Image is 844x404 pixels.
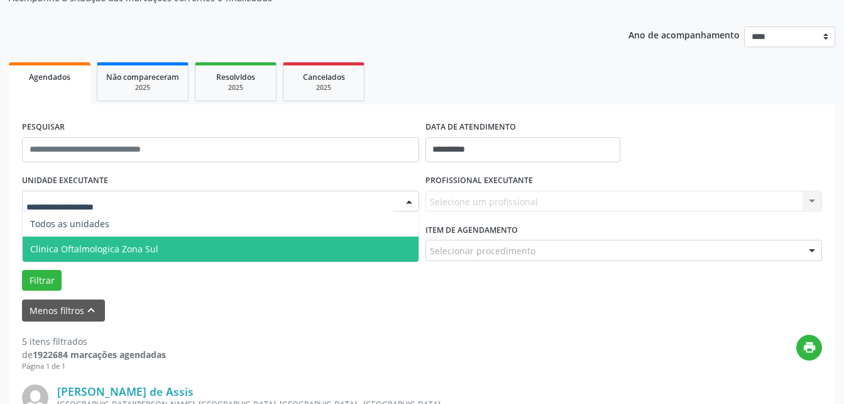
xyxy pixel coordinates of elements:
[84,303,98,317] i: keyboard_arrow_up
[204,83,267,93] div: 2025
[22,300,105,322] button: Menos filtroskeyboard_arrow_up
[22,270,62,291] button: Filtrar
[22,361,166,372] div: Página 1 de 1
[796,335,822,361] button: print
[30,243,158,255] span: Clinica Oftalmologica Zona Sul
[430,244,535,257] span: Selecionar procedimento
[303,72,345,82] span: Cancelados
[22,171,108,191] label: UNIDADE EXECUTANTE
[106,83,179,93] div: 2025
[425,118,516,137] label: DATA DE ATENDIMENTO
[22,118,65,137] label: PESQUISAR
[30,218,109,230] span: Todos as unidades
[106,72,179,82] span: Não compareceram
[216,72,255,82] span: Resolvidos
[33,349,166,361] strong: 1922684 marcações agendadas
[803,340,816,354] i: print
[57,384,194,398] a: [PERSON_NAME] de Assis
[425,220,518,240] label: Item de agendamento
[628,26,740,42] p: Ano de acompanhamento
[22,348,166,361] div: de
[29,72,70,82] span: Agendados
[292,83,355,93] div: 2025
[22,335,166,348] div: 5 itens filtrados
[425,171,533,191] label: PROFISSIONAL EXECUTANTE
